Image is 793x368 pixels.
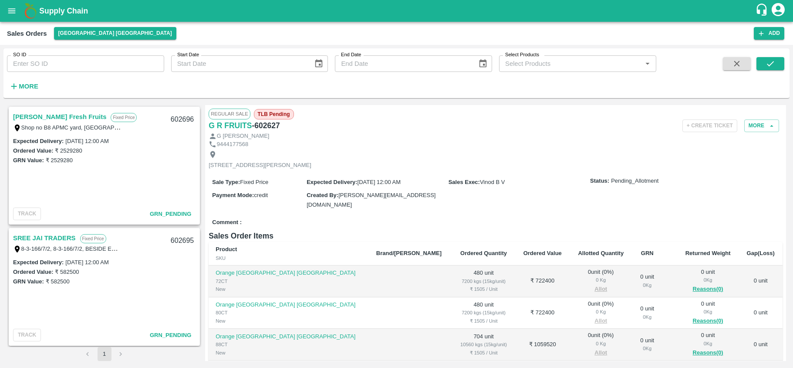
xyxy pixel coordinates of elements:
td: 704 unit [452,329,515,361]
div: 0 unit [639,305,655,321]
input: Select Products [502,58,639,69]
label: Ordered Value: [13,147,53,154]
strong: More [19,83,38,90]
label: Expected Delivery : [13,138,64,144]
label: ₹ 2529280 [46,157,73,164]
label: GRN Value: [13,157,44,164]
input: End Date [335,55,471,72]
div: 7200 kgs (15kg/unit) [459,277,508,285]
button: Choose date [310,55,327,72]
b: Ordered Quantity [460,250,507,256]
button: Reasons(0) [684,284,732,294]
label: End Date [341,51,361,58]
td: 0 unit [739,297,783,329]
label: Status: [590,177,609,185]
td: 480 unit [452,266,515,297]
b: Supply Chain [39,7,88,15]
div: 0 Kg [684,308,732,316]
div: 0 Kg [577,276,625,284]
b: Returned Weight [685,250,731,256]
b: Ordered Value [523,250,562,256]
h6: Sales Order Items [209,230,783,242]
div: 0 Kg [684,340,732,348]
p: Fixed Price [111,113,137,122]
p: G [PERSON_NAME] [217,132,270,140]
input: Enter SO ID [7,55,164,72]
div: 0 unit ( 0 %) [577,268,625,294]
div: 7200 kgs (15kg/unit) [459,309,508,317]
td: 0 unit [739,329,783,361]
div: SKU [216,254,362,262]
div: 0 Kg [684,276,732,284]
div: 0 unit [684,268,732,294]
button: More [7,79,40,94]
div: account of current user [770,2,786,20]
button: Open [642,58,653,69]
td: ₹ 1059520 [515,329,570,361]
b: GRN [641,250,654,256]
input: Start Date [171,55,307,72]
span: [PERSON_NAME][EMAIL_ADDRESS][DOMAIN_NAME] [307,192,435,208]
a: Supply Chain [39,5,755,17]
label: Sales Exec : [449,179,480,185]
b: Brand/[PERSON_NAME] [376,250,442,256]
img: logo [22,2,39,20]
label: Created By : [307,192,338,198]
button: Reasons(0) [684,316,732,326]
div: 72CT [216,277,362,285]
div: 0 unit [684,300,732,326]
div: New [216,317,362,325]
div: 0 unit ( 0 %) [577,300,625,326]
button: Add [754,27,784,40]
div: 602696 [165,109,199,130]
div: ₹ 1505 / Unit [459,317,508,325]
label: Ordered Value: [13,269,53,275]
td: 480 unit [452,297,515,329]
div: 0 unit [684,331,732,358]
span: Vinod B V [480,179,505,185]
a: SREE JAI TRADERS [13,232,76,244]
p: [STREET_ADDRESS][PERSON_NAME] [209,161,311,170]
label: GRN Value: [13,278,44,285]
p: Orange [GEOGRAPHIC_DATA] [GEOGRAPHIC_DATA] [216,333,362,341]
button: page 1 [98,347,111,361]
div: 80CT [216,309,362,317]
p: 9444177568 [217,140,248,149]
label: Sale Type : [212,179,240,185]
div: 10560 kgs (15kg/unit) [459,341,508,348]
label: Expected Delivery : [13,259,64,266]
b: Allotted Quantity [578,250,624,256]
span: Regular Sale [209,109,250,119]
p: Orange [GEOGRAPHIC_DATA] [GEOGRAPHIC_DATA] [216,269,362,277]
span: GRN_Pending [150,332,191,338]
span: TLB Pending [254,109,294,119]
span: Fixed Price [240,179,268,185]
div: New [216,349,362,357]
label: SO ID [13,51,26,58]
b: Gap(Loss) [747,250,775,256]
div: 0 unit [639,273,655,289]
p: Fixed Price [80,234,106,243]
label: 8-3-166/7/2, 8-3-166/7/2, BESIDE ERRAGADDA MODEL KUTHU BAZZAR P, [GEOGRAPHIC_DATA], [GEOGRAPHIC_D... [21,245,485,252]
button: Reasons(0) [684,348,732,358]
nav: pagination navigation [80,347,129,361]
span: credit [254,192,268,198]
a: G R FRUITS [209,119,252,132]
div: 0 unit ( 0 %) [577,331,625,358]
div: 0 Kg [639,313,655,321]
a: [PERSON_NAME] Fresh Fruits [13,111,106,123]
label: ₹ 582500 [55,269,79,275]
b: Product [216,246,237,252]
div: 0 unit [639,337,655,353]
div: New [216,285,362,293]
label: Payment Mode : [212,192,254,198]
label: Select Products [505,51,539,58]
button: open drawer [2,1,22,21]
label: Expected Delivery : [307,179,357,185]
button: More [744,119,779,132]
span: [DATE] 12:00 AM [358,179,401,185]
div: customer-support [755,3,770,19]
div: 0 Kg [577,340,625,348]
div: 0 Kg [577,308,625,316]
label: Start Date [177,51,199,58]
